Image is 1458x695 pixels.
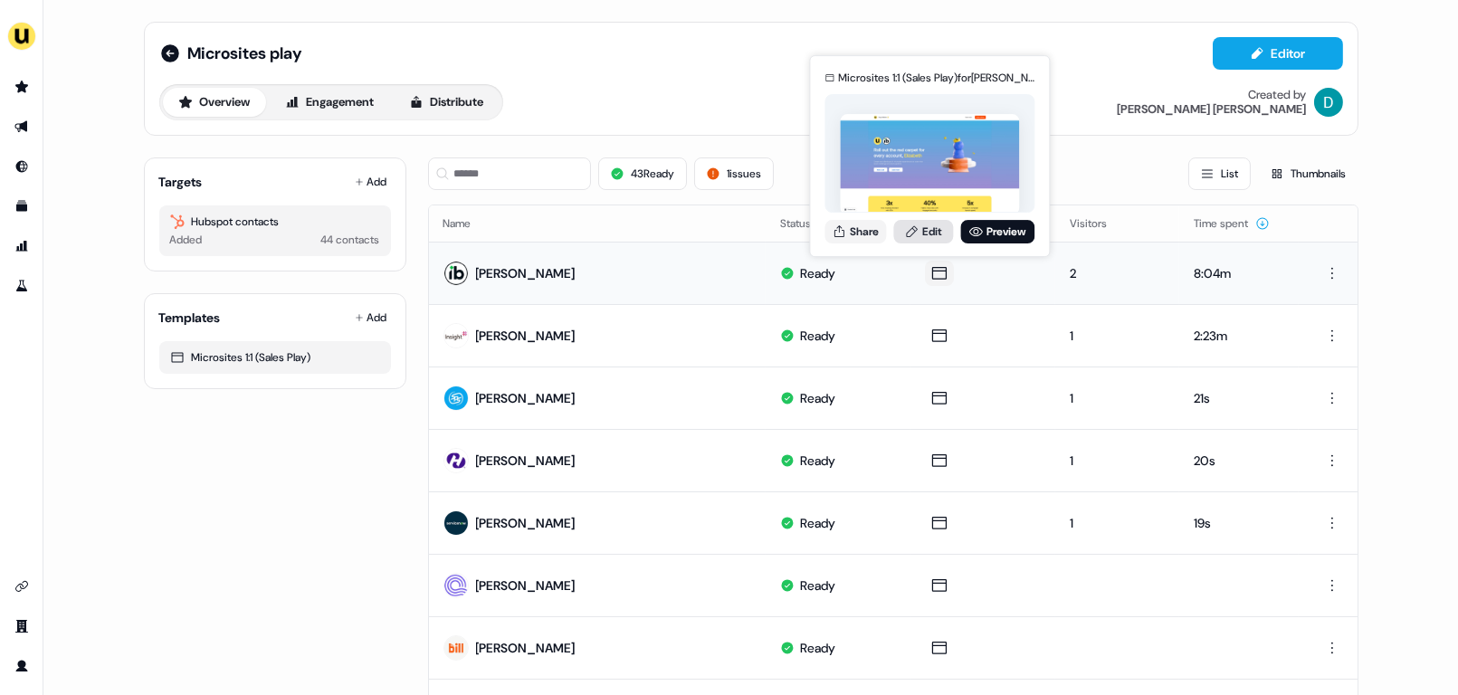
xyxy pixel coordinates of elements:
a: Preview [960,220,1034,243]
div: [PERSON_NAME] [476,576,576,595]
button: Share [824,220,886,243]
button: Thumbnails [1258,157,1358,190]
div: 1 [1070,514,1165,532]
div: Ready [800,576,835,595]
div: Hubspot contacts [170,213,380,231]
div: 8:04m [1194,264,1285,282]
button: List [1188,157,1251,190]
div: 1 [1070,327,1165,345]
a: Go to prospects [7,72,36,101]
a: Go to team [7,612,36,641]
button: Editor [1213,37,1343,70]
div: 19s [1194,514,1285,532]
a: Go to Inbound [7,152,36,181]
div: Ready [800,514,835,532]
a: Editor [1213,46,1343,65]
div: 21s [1194,389,1285,407]
div: Ready [800,327,835,345]
a: Go to outbound experience [7,112,36,141]
a: Go to integrations [7,572,36,601]
div: Ready [800,452,835,470]
div: Ready [800,389,835,407]
div: [PERSON_NAME] [476,389,576,407]
div: Ready [800,264,835,282]
div: Created by [1249,88,1307,102]
div: [PERSON_NAME] [476,327,576,345]
div: Microsites 1:1 (Sales Play) [170,348,380,367]
div: 1 [1070,452,1165,470]
button: Status [780,207,833,240]
div: [PERSON_NAME] [476,514,576,532]
div: 2 [1070,264,1165,282]
div: Targets [159,173,203,191]
a: Go to profile [7,652,36,681]
div: 20s [1194,452,1285,470]
button: Engagement [270,88,390,117]
button: Time spent [1194,207,1270,240]
a: Go to attribution [7,232,36,261]
button: 1issues [694,157,774,190]
div: Ready [800,639,835,657]
button: Name [443,207,493,240]
div: [PERSON_NAME] [PERSON_NAME] [1118,102,1307,117]
div: 1 [1070,389,1165,407]
a: Go to experiments [7,271,36,300]
div: [PERSON_NAME] [476,264,576,282]
div: Templates [159,309,221,327]
a: Edit [893,220,953,243]
div: Added [170,231,203,249]
button: Add [351,169,391,195]
div: [PERSON_NAME] [476,639,576,657]
span: Microsites play [188,43,303,64]
div: [PERSON_NAME] [476,452,576,470]
button: 43Ready [598,157,687,190]
div: Microsites 1:1 (Sales Play) for [PERSON_NAME] [838,69,1034,87]
div: 2:23m [1194,327,1285,345]
img: asset preview [840,114,1019,214]
button: Overview [163,88,266,117]
img: David [1314,88,1343,117]
button: Add [351,305,391,330]
button: Distribute [394,88,500,117]
a: Go to templates [7,192,36,221]
div: 44 contacts [321,231,380,249]
button: Visitors [1070,207,1129,240]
